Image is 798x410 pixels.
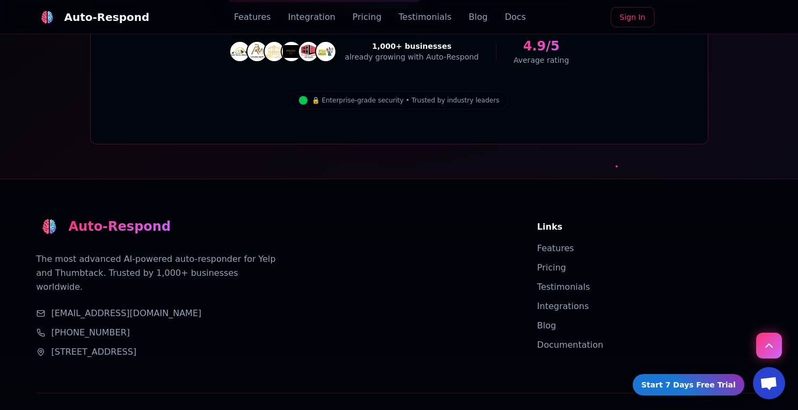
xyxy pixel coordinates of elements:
[231,43,248,60] img: CA Electrical Group
[42,219,57,234] img: Auto-Respond Best Yelp Auto Responder
[537,282,590,292] a: Testimonials
[514,55,569,65] div: Average rating
[52,346,137,358] span: [STREET_ADDRESS]
[283,43,300,60] img: Power Builders
[36,252,277,294] p: The most advanced AI-powered auto-responder for Yelp and Thumbtack. Trusted by 1,000+ businesses ...
[633,374,744,396] a: Start 7 Days Free Trial
[312,96,500,105] span: 🔒 Enterprise-grade security • Trusted by industry leaders
[537,301,589,311] a: Integrations
[756,333,782,358] button: Scroll to top
[537,340,603,350] a: Documentation
[537,243,574,253] a: Features
[64,10,150,25] div: Auto-Respond
[537,221,762,233] h3: Links
[345,41,479,52] div: 1,000+ businesses
[69,218,171,235] div: Auto-Respond
[468,11,487,24] a: Blog
[234,11,271,24] a: Features
[52,326,130,339] a: [PHONE_NUMBER]
[537,262,566,273] a: Pricing
[753,367,785,399] div: Open chat
[300,43,317,60] img: EL Garage Doors
[611,7,655,27] a: Sign In
[266,43,283,60] img: Royal Garage Door & Gate Services
[537,320,556,331] a: Blog
[36,6,150,28] a: Auto-Respond
[288,11,335,24] a: Integration
[658,6,767,30] iframe: Sign in with Google Button
[317,43,334,60] img: HVAC & Insulation Gurus
[345,52,479,62] div: already growing with Auto-Respond
[248,43,266,60] img: Studio Abm Builders
[41,11,54,24] img: logo.svg
[353,11,382,24] a: Pricing
[399,11,452,24] a: Testimonials
[52,307,202,320] a: [EMAIL_ADDRESS][DOMAIN_NAME]
[505,11,526,24] a: Docs
[514,38,569,55] div: 4.9/5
